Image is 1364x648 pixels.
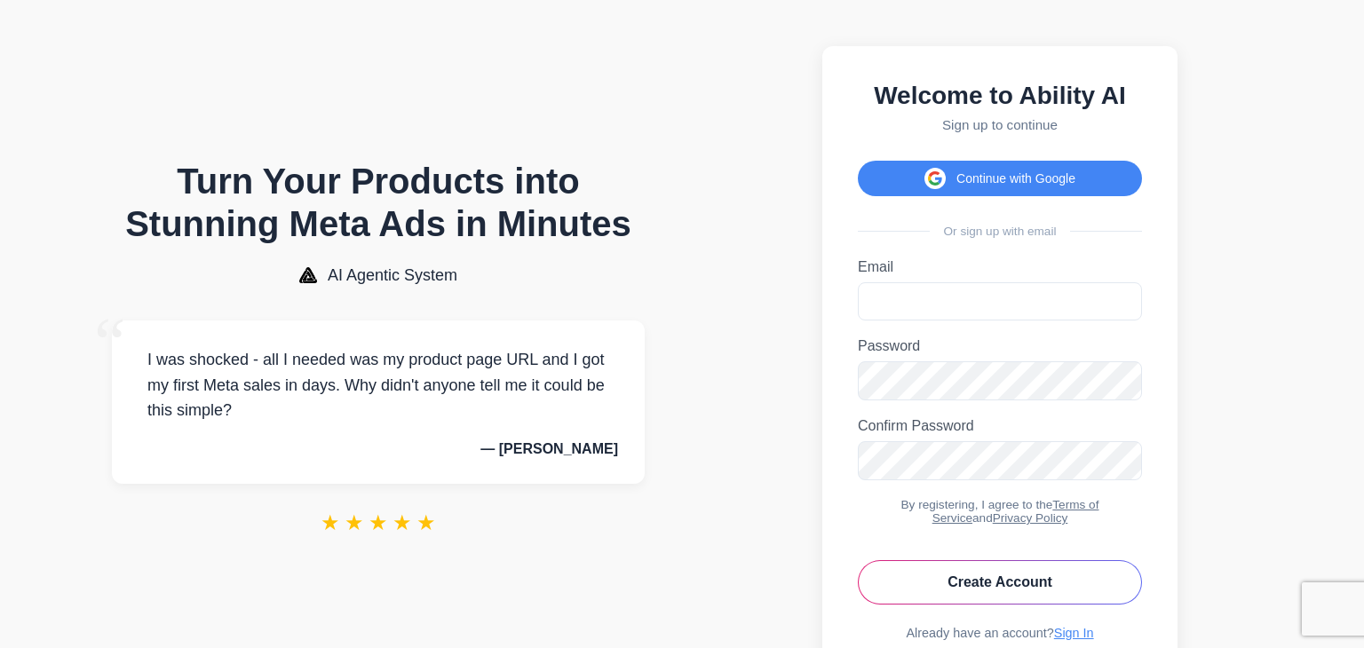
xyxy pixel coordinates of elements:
span: ★ [416,510,436,535]
span: AI Agentic System [328,266,457,285]
a: Privacy Policy [993,511,1068,525]
label: Confirm Password [858,418,1142,434]
div: Or sign up with email [858,225,1142,238]
span: ★ [321,510,340,535]
span: “ [94,303,126,383]
img: AI Agentic System Logo [299,267,317,283]
div: By registering, I agree to the and [858,498,1142,525]
h2: Welcome to Ability AI [858,82,1142,110]
span: ★ [345,510,364,535]
button: Create Account [858,560,1142,605]
label: Password [858,338,1142,354]
h1: Turn Your Products into Stunning Meta Ads in Minutes [112,160,645,245]
span: ★ [369,510,388,535]
span: ★ [393,510,412,535]
a: Terms of Service [932,498,1099,525]
button: Continue with Google [858,161,1142,196]
p: I was shocked - all I needed was my product page URL and I got my first Meta sales in days. Why d... [139,347,618,423]
a: Sign In [1054,626,1094,640]
p: — [PERSON_NAME] [139,441,618,457]
p: Sign up to continue [858,117,1142,132]
label: Email [858,259,1142,275]
div: Already have an account? [858,626,1142,640]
